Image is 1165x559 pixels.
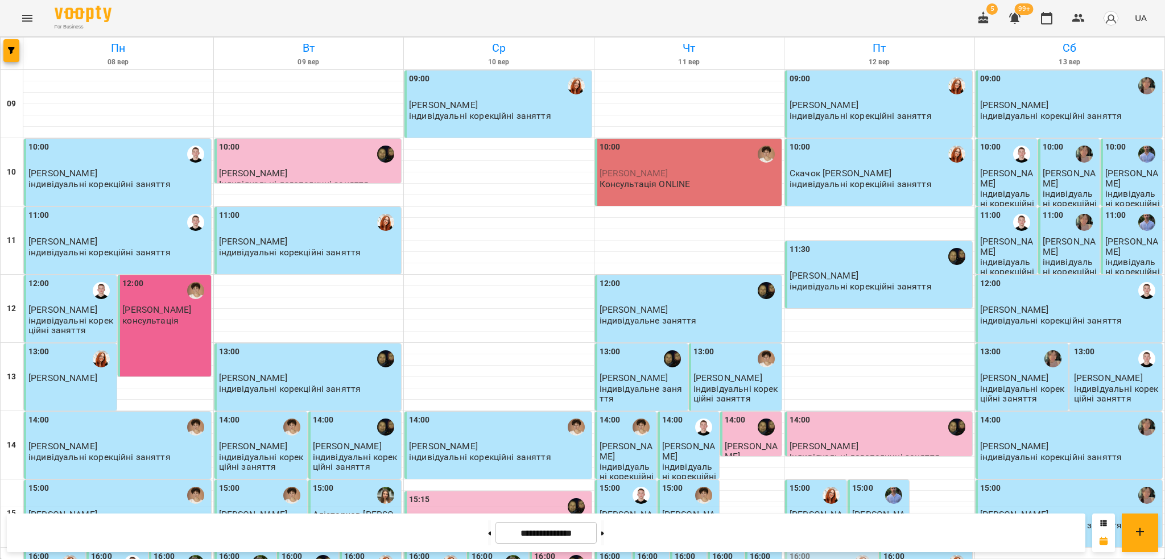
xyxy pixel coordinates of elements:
h6: Пт [786,39,973,57]
div: Марина Кириченко [187,282,204,299]
button: UA [1130,7,1151,28]
label: 12:00 [600,278,621,290]
img: Валерія Капітан [377,146,394,163]
span: [PERSON_NAME] [1043,168,1096,188]
div: Кобзар Зоряна [93,350,110,367]
span: [PERSON_NAME] [980,236,1033,256]
img: Кобзар Зоряна [568,77,585,94]
p: індивідуальні корекційні заняття [28,316,114,336]
label: 10:00 [600,141,621,154]
img: Коваль Дмитро [1138,214,1155,231]
div: Марина Кириченко [758,350,775,367]
span: [PERSON_NAME] [980,441,1049,452]
img: Марина Кириченко [568,419,585,436]
span: [PERSON_NAME] [980,168,1033,188]
img: Кобзар Зоряна [948,146,965,163]
h6: 13 [7,371,16,383]
img: Мєдвєдєва Катерина [1076,146,1093,163]
h6: 13 вер [977,57,1163,68]
p: індивідуальні корекційні заняття [600,462,654,491]
img: Марина Кириченко [758,146,775,163]
img: Мєдвєдєва Катерина [1076,214,1093,231]
h6: Вт [216,39,402,57]
label: 15:00 [790,482,811,495]
span: [PERSON_NAME] [122,304,191,315]
img: Валерія Капітан [664,350,681,367]
img: Гайдук Артем [1013,214,1030,231]
span: [PERSON_NAME] [219,236,288,247]
label: 13:00 [980,346,1001,358]
h6: 10 вер [406,57,592,68]
h6: 12 вер [786,57,973,68]
span: [PERSON_NAME] [980,100,1049,110]
p: індивідуальні корекційні заняття [219,247,361,257]
p: індивідуальні корекційні заняття [28,179,171,189]
img: Гайдук Артем [1013,146,1030,163]
img: Марина Кириченко [187,487,204,504]
h6: 10 [7,166,16,179]
span: [PERSON_NAME] [980,372,1049,383]
h6: Сб [977,39,1163,57]
p: індивідуальні корекційні заняття [1074,384,1160,404]
img: Марина Кириченко [695,487,712,504]
img: Валерія Капітан [948,419,965,436]
label: 14:00 [790,414,811,427]
img: Мєдвєдєва Катерина [1138,77,1155,94]
img: Кобзар Зоряна [948,77,965,94]
span: UA [1135,12,1147,24]
div: Коваль Дмитро [1138,146,1155,163]
img: Валерія Капітан [377,350,394,367]
h6: Пн [25,39,212,57]
img: Марина Кириченко [283,487,300,504]
label: 13:00 [28,346,49,358]
h6: 09 вер [216,57,402,68]
span: [PERSON_NAME] [600,372,668,383]
label: 10:00 [1105,141,1126,154]
h6: 14 [7,439,16,452]
p: індивідуальні корекційні заняття [313,452,399,472]
label: 15:00 [852,482,873,495]
p: індивідуальні корекційні заняття [980,111,1122,121]
p: індивідуальні корекційні заняття [790,281,932,291]
div: Валерія Капітан [758,282,775,299]
div: Гайдук Артем [93,282,110,299]
label: 15:00 [28,482,49,495]
img: Валерія Капітан [568,498,585,515]
div: Валерія Капітан [758,419,775,436]
img: Гайдук Артем [1138,282,1155,299]
p: індивідуальні корекційні заняття [1043,257,1097,287]
label: 14:00 [313,414,334,427]
img: Гайдук Артем [187,214,204,231]
label: 15:00 [600,482,621,495]
span: [PERSON_NAME] [219,372,288,383]
span: [PERSON_NAME] [790,100,858,110]
p: індивідуальні корекційні заняття [980,452,1122,462]
label: 14:00 [409,414,430,427]
span: [PERSON_NAME] [600,304,668,315]
p: індивідуальні корекційні заняття [1105,189,1160,218]
span: [PERSON_NAME] [790,441,858,452]
div: Гайдук Артем [187,146,204,163]
span: [PERSON_NAME] [600,168,668,179]
p: індивідуальне заняття [600,316,697,325]
label: 13:00 [1074,346,1095,358]
label: 15:00 [980,482,1001,495]
label: 09:00 [409,73,430,85]
label: 10:00 [28,141,49,154]
label: 10:00 [1043,141,1064,154]
span: [PERSON_NAME] [600,441,652,461]
label: 13:00 [693,346,714,358]
p: індивідуальні корекційні заняття [1043,189,1097,218]
p: індивідуальні корекційні заняття [980,384,1066,404]
img: avatar_s.png [1103,10,1119,26]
